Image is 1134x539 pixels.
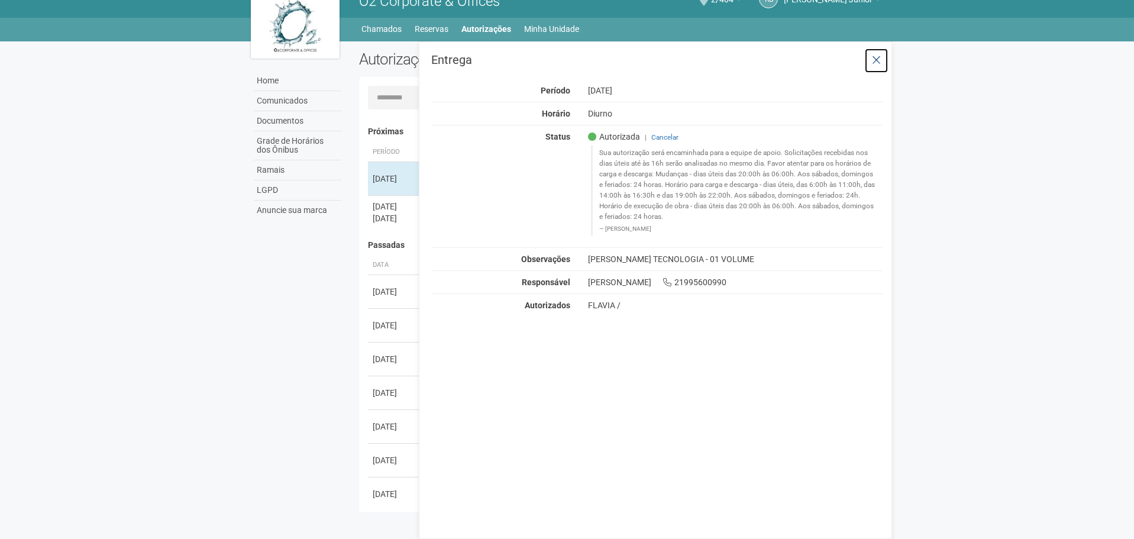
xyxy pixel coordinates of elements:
[591,146,883,235] blockquote: Sua autorização será encaminhada para a equipe de apoio. Solicitações recebidas nos dias úteis at...
[373,212,416,224] div: [DATE]
[651,133,679,141] a: Cancelar
[579,277,892,288] div: [PERSON_NAME] 21995600990
[373,488,416,500] div: [DATE]
[254,111,341,131] a: Documentos
[373,319,416,331] div: [DATE]
[373,286,416,298] div: [DATE]
[373,353,416,365] div: [DATE]
[373,387,416,399] div: [DATE]
[373,454,416,466] div: [DATE]
[254,91,341,111] a: Comunicados
[542,109,570,118] strong: Horário
[522,277,570,287] strong: Responsável
[373,201,416,212] div: [DATE]
[359,50,612,68] h2: Autorizações
[254,160,341,180] a: Ramais
[588,131,640,142] span: Autorizada
[541,86,570,95] strong: Período
[588,300,883,311] div: FLAVIA /
[525,301,570,310] strong: Autorizados
[461,21,511,37] a: Autorizações
[254,71,341,91] a: Home
[524,21,579,37] a: Minha Unidade
[599,225,877,233] footer: [PERSON_NAME]
[579,108,892,119] div: Diurno
[373,173,416,185] div: [DATE]
[545,132,570,141] strong: Status
[579,254,892,264] div: [PERSON_NAME] TECNOLOGIA - 01 VOLUME
[431,54,883,66] h3: Entrega
[368,256,421,275] th: Data
[521,254,570,264] strong: Observações
[368,241,875,250] h4: Passadas
[415,21,448,37] a: Reservas
[645,133,647,141] span: |
[254,201,341,220] a: Anuncie sua marca
[373,421,416,433] div: [DATE]
[368,127,875,136] h4: Próximas
[254,131,341,160] a: Grade de Horários dos Ônibus
[361,21,402,37] a: Chamados
[368,143,421,162] th: Período
[254,180,341,201] a: LGPD
[579,85,892,96] div: [DATE]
